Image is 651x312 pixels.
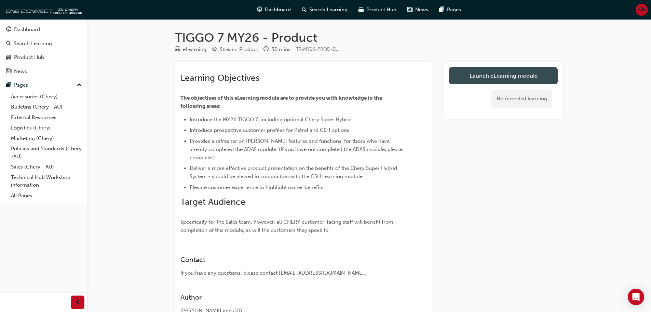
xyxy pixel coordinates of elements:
div: Duration [263,45,290,54]
a: All Pages [8,190,84,201]
a: Launch eLearning module [449,67,558,84]
span: Provides a refresher on [PERSON_NAME] features and functions, for those who have already complete... [190,138,404,161]
span: prev-icon [75,298,80,307]
span: learningResourceType_ELEARNING-icon [175,47,180,53]
a: search-iconSearch Learning [296,3,353,17]
button: Pages [3,79,84,91]
a: guage-iconDashboard [252,3,296,17]
a: Search Learning [3,37,84,50]
span: pages-icon [439,5,444,14]
button: GB [636,4,648,16]
h3: Contact [180,256,403,264]
span: target-icon [212,47,217,53]
div: Pages [14,81,28,89]
div: If you have any questions, please contact [EMAIL_ADDRESS][DOMAIN_NAME]. [180,269,403,277]
span: News [415,6,428,14]
div: Open Intercom Messenger [628,289,644,305]
span: Learning resource code [296,46,338,52]
span: news-icon [407,5,412,14]
a: Policies and Standards (Chery -AU) [8,143,84,162]
span: Learning Objectives [180,73,259,83]
div: Stream: Product [220,46,258,53]
a: Dashboard [3,23,84,36]
a: Logistics (Chery) [8,123,84,133]
a: Technical Hub Workshop information [8,172,84,190]
div: No recorded learning [491,90,552,108]
span: Elevate customer experience to highlight owner benefits [190,184,323,190]
span: Specifically for the Sales team, however, all CHERY customer-facing staff will benefit from compl... [180,219,395,233]
a: Sales (Chery - AU) [8,162,84,172]
span: guage-icon [257,5,262,14]
span: guage-icon [6,27,11,33]
span: search-icon [6,41,11,47]
a: Accessories (Chery) [8,91,84,102]
div: Search Learning [14,40,52,48]
span: news-icon [6,68,11,75]
span: Pages [447,6,461,14]
h3: Author [180,294,403,301]
span: clock-icon [263,47,269,53]
button: DashboardSearch LearningProduct HubNews [3,22,84,79]
a: News [3,65,84,78]
div: 30 mins [271,46,290,53]
div: News [14,67,27,75]
a: pages-iconPages [434,3,466,17]
a: External Resources [8,112,84,123]
span: car-icon [358,5,364,14]
span: Target Audience [180,197,245,207]
div: Stream [212,45,258,54]
a: Bulletins (Chery - AU) [8,102,84,112]
span: Search Learning [309,6,348,14]
span: The objectives of this eLearning module are to provide you with knowledge in the following areas: [180,95,383,109]
span: pages-icon [6,82,11,88]
a: car-iconProduct Hub [353,3,402,17]
a: news-iconNews [402,3,434,17]
span: Introduce the MY26 TIGGO 7, including optional Chery Super Hybrid. [190,116,353,123]
span: up-icon [77,81,82,90]
div: Type [175,45,206,54]
img: oneconnect [3,3,82,16]
h1: TIGGO 7 MY26 - Product [175,30,563,45]
div: Dashboard [14,26,40,34]
span: GB [638,6,645,14]
a: Product Hub [3,51,84,64]
span: Deliver a more effective product presentation on the benefits of the Chery Super Hybrid System - ... [190,165,398,179]
span: Dashboard [265,6,291,14]
a: Marketing (Chery) [8,133,84,144]
div: Product Hub [14,53,44,61]
span: search-icon [302,5,307,14]
span: car-icon [6,54,11,61]
div: eLearning [183,46,206,53]
span: Introduce prospective customer profiles for Petrol and CSH options [190,127,349,133]
span: Product Hub [366,6,396,14]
